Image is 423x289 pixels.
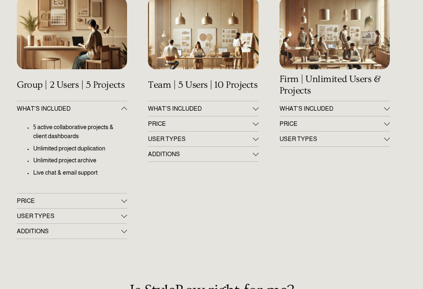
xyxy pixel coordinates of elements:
[33,156,127,165] p: Unlimited project archive
[148,147,258,162] button: ADDITIONS
[148,80,258,91] h4: Team | 5 Users | 10 Projects
[17,228,121,235] span: ADDITIONS
[280,74,390,97] h4: Firm | Unlimited Users & Projects
[148,136,252,143] span: USER TYPES
[148,117,258,132] button: PRICE
[17,224,127,239] button: ADDITIONS
[280,102,390,116] button: WHAT’S INCLUDED
[17,106,121,112] span: WHAT'S INCLUDED
[17,198,121,205] span: PRICE
[148,151,252,158] span: ADDITIONS
[280,106,384,112] span: WHAT’S INCLUDED
[17,80,127,91] h4: Group | 2 Users | 5 Projects
[33,168,127,177] p: Live chat & email support
[33,144,127,153] p: Unlimited project duplication
[280,132,390,147] button: USER TYPES
[33,123,127,141] p: 5 active collaborative projects & client dashboards
[17,194,127,209] button: PRICE
[148,121,252,127] span: PRICE
[148,102,258,116] button: WHAT'S INCLUDED
[280,121,384,127] span: PRICE
[148,106,252,112] span: WHAT'S INCLUDED
[148,132,258,147] button: USER TYPES
[17,116,127,193] div: WHAT'S INCLUDED
[17,209,127,224] button: USER TYPES
[17,213,121,220] span: USER TYPES
[280,117,390,132] button: PRICE
[280,136,384,143] span: USER TYPES
[17,102,127,116] button: WHAT'S INCLUDED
